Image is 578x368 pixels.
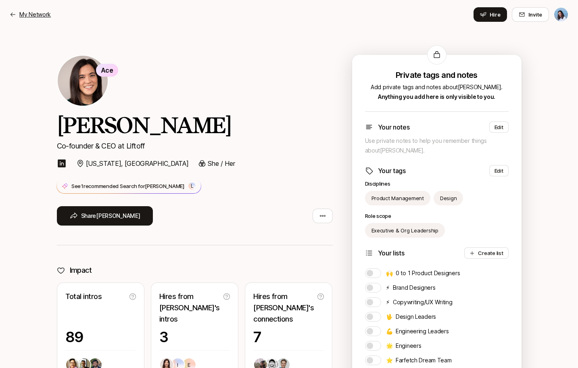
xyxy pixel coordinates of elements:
p: Use private notes to help you remember things about [PERSON_NAME] . [365,136,509,155]
span: 🌟 [386,342,393,349]
p: Design Leaders [386,312,436,322]
p: Your tags [378,165,406,176]
img: linkedin-logo [57,159,67,168]
p: 3 [159,329,230,345]
p: Product Management [371,194,424,202]
button: ⚡ Brand Designers [365,283,381,293]
span: ⚡ [386,299,390,305]
p: Engineers [386,341,422,351]
p: L [190,181,193,191]
p: Copywriting/UX Writing [386,297,453,307]
p: 0 to 1 Product Designers [386,268,460,278]
button: Edit [489,165,509,176]
span: 🖖 [386,313,393,320]
p: [US_STATE], [GEOGRAPHIC_DATA] [86,158,189,169]
span: 💪 [386,328,393,335]
p: 89 [65,329,136,345]
span: for [PERSON_NAME] [138,183,185,189]
span: ⭐ [386,357,393,364]
p: Add private tags and notes about [PERSON_NAME] . [365,82,509,102]
button: 🖖 Design Leaders [365,312,381,322]
p: Role scope [365,212,509,220]
button: Create list [464,247,508,259]
p: Your notes [378,122,410,132]
span: 🙌 [386,270,393,276]
p: Brand Designers [386,283,436,293]
button: ⭐ Farfetch Dream Team [365,355,381,365]
p: Ace [101,65,113,75]
p: Farfetch Dream Team [386,355,452,365]
button: 🙌 0 to 1 Product Designers [365,268,381,278]
img: Eleanor Morgan [58,56,108,106]
button: ⚡ Copywriting/UX Writing [365,297,381,307]
p: Executive & Org Leadership [371,226,438,234]
p: Disciplines [365,180,509,188]
p: She / Her [208,158,235,169]
span: Anything you add here is only visible to you. [378,93,495,100]
span: Invite [528,10,542,19]
button: Edit [489,121,509,133]
h2: [PERSON_NAME] [57,113,333,137]
button: Share[PERSON_NAME] [57,206,153,226]
p: My Network [19,10,51,19]
button: 🌟 Engineers [365,341,381,351]
button: See1recommended Search for[PERSON_NAME]L [56,178,201,194]
p: Engineering Leaders [386,326,449,336]
button: Invite [512,7,549,22]
p: Hires from [PERSON_NAME]'s connections [253,291,314,325]
p: Hires from [PERSON_NAME]'s intros [159,291,220,325]
p: Your lists [378,248,405,258]
p: Impact [70,265,92,276]
span: ⚡ [386,284,390,291]
p: Private tags and notes [365,71,509,79]
img: Dan Tase [554,8,568,21]
span: Hire [490,10,501,19]
p: See 1 recommended Search [71,182,185,190]
button: Dan Tase [554,7,568,22]
button: 💪 Engineering Leaders [365,326,381,336]
p: 7 [253,329,324,345]
p: Design [440,194,457,202]
p: Co-founder & CEO at Liftoff [57,140,333,152]
button: Hire [474,7,507,22]
p: Total intros [65,291,126,302]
